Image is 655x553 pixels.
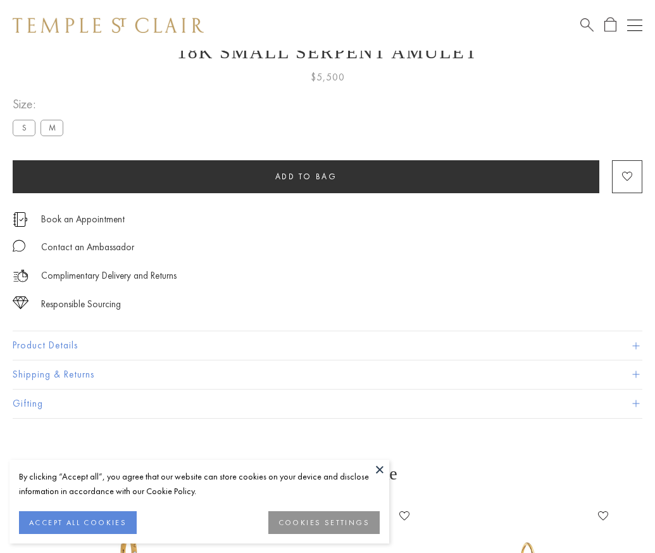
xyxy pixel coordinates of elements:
[604,17,616,33] a: Open Shopping Bag
[13,41,642,63] h1: 18K Small Serpent Amulet
[13,331,642,360] button: Product Details
[13,160,599,193] button: Add to bag
[275,171,337,182] span: Add to bag
[13,94,68,115] span: Size:
[13,18,204,33] img: Temple St. Clair
[13,268,28,284] img: icon_delivery.svg
[41,268,177,284] p: Complimentary Delivery and Returns
[41,212,125,226] a: Book an Appointment
[41,239,134,255] div: Contact an Ambassador
[268,511,380,534] button: COOKIES SETTINGS
[13,390,642,418] button: Gifting
[19,469,380,499] div: By clicking “Accept all”, you agree that our website can store cookies on your device and disclos...
[13,239,25,252] img: MessageIcon-01_2.svg
[13,212,28,227] img: icon_appointment.svg
[41,296,121,312] div: Responsible Sourcing
[13,296,28,309] img: icon_sourcing.svg
[13,360,642,389] button: Shipping & Returns
[311,69,345,86] span: $5,500
[41,120,63,136] label: M
[580,17,594,33] a: Search
[13,120,35,136] label: S
[19,511,137,534] button: ACCEPT ALL COOKIES
[627,18,642,33] button: Open navigation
